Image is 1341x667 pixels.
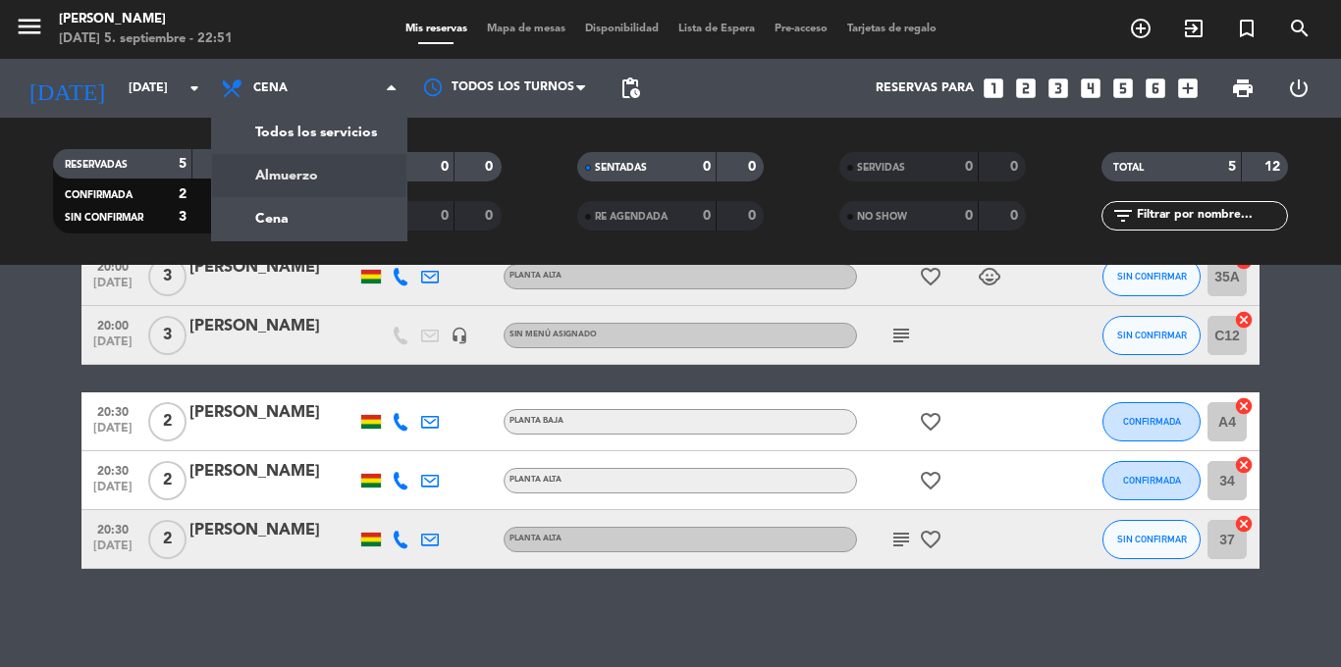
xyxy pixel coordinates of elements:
span: Mapa de mesas [477,24,575,34]
a: Cena [212,197,406,240]
div: [PERSON_NAME] [189,314,356,339]
span: Mis reservas [396,24,477,34]
strong: 0 [748,160,760,174]
i: turned_in_not [1235,17,1259,40]
span: [DATE] [88,277,137,299]
i: search [1288,17,1312,40]
i: subject [889,324,913,347]
span: SIN CONFIRMAR [1117,271,1187,282]
span: pending_actions [618,77,642,100]
div: [PERSON_NAME] [189,459,356,485]
span: 20:00 [88,313,137,335]
span: Planta alta [510,272,562,280]
i: looks_4 [1078,76,1103,101]
span: RE AGENDADA [595,212,668,222]
i: favorite_border [919,265,942,288]
div: [PERSON_NAME] [189,518,356,543]
i: power_settings_new [1287,77,1311,100]
i: exit_to_app [1182,17,1206,40]
strong: 0 [965,160,973,174]
div: [PERSON_NAME] [189,255,356,281]
strong: 5 [1228,160,1236,174]
button: SIN CONFIRMAR [1102,520,1201,559]
a: Almuerzo [212,154,406,197]
span: Pre-acceso [765,24,837,34]
span: [DATE] [88,481,137,503]
i: menu [15,12,44,41]
div: [DATE] 5. septiembre - 22:51 [59,29,233,49]
strong: 0 [703,160,711,174]
strong: 2 [179,187,187,201]
span: 2 [148,461,187,500]
span: print [1231,77,1255,100]
button: menu [15,12,44,48]
i: cancel [1234,396,1254,416]
span: Sin menú asignado [510,331,597,338]
strong: 3 [179,210,187,224]
button: SIN CONFIRMAR [1102,257,1201,296]
i: favorite_border [919,469,942,492]
input: Filtrar por nombre... [1135,205,1287,227]
span: 3 [148,257,187,296]
span: SIN CONFIRMAR [1117,330,1187,340]
span: SENTADAS [595,163,647,173]
i: looks_two [1013,76,1039,101]
span: [DATE] [88,539,137,562]
i: looks_5 [1110,76,1136,101]
span: 20:30 [88,458,137,481]
span: Cena [253,81,288,95]
button: CONFIRMADA [1102,402,1201,441]
strong: 0 [441,209,449,223]
strong: 0 [748,209,760,223]
span: 20:30 [88,517,137,539]
div: [PERSON_NAME] [59,10,233,29]
button: CONFIRMADA [1102,461,1201,500]
i: looks_6 [1143,76,1168,101]
i: cancel [1234,455,1254,475]
span: 3 [148,316,187,355]
strong: 0 [1010,209,1022,223]
strong: 0 [1010,160,1022,174]
i: child_care [978,265,1001,288]
strong: 0 [485,160,497,174]
span: [DATE] [88,422,137,444]
span: CONFIRMADA [1123,416,1181,427]
span: TOTAL [1113,163,1144,173]
strong: 0 [441,160,449,174]
span: RESERVADAS [65,160,128,170]
span: Reservas para [876,81,974,95]
i: cancel [1234,514,1254,534]
i: add_circle_outline [1129,17,1153,40]
strong: 12 [1264,160,1284,174]
span: 20:00 [88,254,137,277]
i: add_box [1175,76,1201,101]
i: looks_3 [1046,76,1071,101]
span: Planta baja [510,417,563,425]
i: looks_one [981,76,1006,101]
span: SIN CONFIRMAR [65,213,143,223]
span: Disponibilidad [575,24,669,34]
strong: 0 [485,209,497,223]
span: Planta alta [510,535,562,542]
span: SERVIDAS [857,163,905,173]
span: CONFIRMADA [65,190,133,200]
button: SIN CONFIRMAR [1102,316,1201,355]
i: cancel [1234,310,1254,330]
div: [PERSON_NAME] [189,400,356,426]
span: SIN CONFIRMAR [1117,534,1187,544]
span: NO SHOW [857,212,907,222]
a: Todos los servicios [212,111,406,154]
span: Planta alta [510,476,562,484]
i: favorite_border [919,528,942,551]
div: LOG OUT [1270,59,1326,118]
span: 2 [148,402,187,441]
strong: 0 [965,209,973,223]
strong: 5 [179,157,187,171]
span: 2 [148,520,187,559]
strong: 0 [703,209,711,223]
i: [DATE] [15,67,119,110]
span: Tarjetas de regalo [837,24,946,34]
i: arrow_drop_down [183,77,206,100]
span: CONFIRMADA [1123,475,1181,486]
span: 20:30 [88,399,137,422]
